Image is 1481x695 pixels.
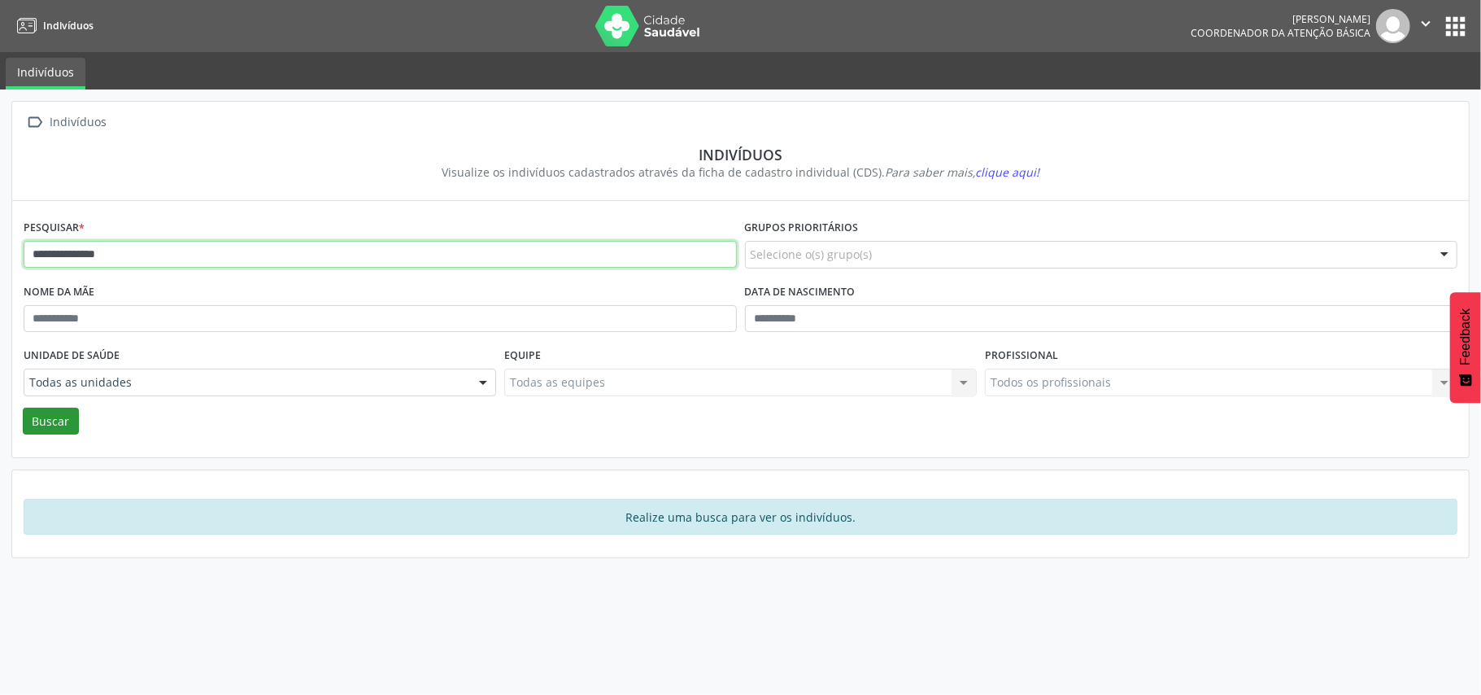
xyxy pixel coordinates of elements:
span: Todas as unidades [29,374,463,391]
button:  [1410,9,1441,43]
button: apps [1441,12,1470,41]
label: Unidade de saúde [24,343,120,369]
a:  Indivíduos [24,111,110,134]
label: Profissional [985,343,1058,369]
button: Feedback - Mostrar pesquisa [1450,292,1481,403]
div: Visualize os indivíduos cadastrados através da ficha de cadastro individual (CDS). [35,164,1446,181]
span: Selecione o(s) grupo(s) [751,246,873,263]
label: Nome da mãe [24,280,94,305]
span: clique aqui! [975,164,1039,180]
button: Buscar [23,408,79,435]
label: Equipe [504,343,541,369]
div: Indivíduos [35,146,1446,164]
label: Data de nascimento [745,280,856,305]
span: Feedback [1458,308,1473,365]
a: Indivíduos [6,58,85,90]
span: Indivíduos [43,19,94,33]
div: [PERSON_NAME] [1191,12,1370,26]
div: Realize uma busca para ver os indivíduos. [24,499,1457,535]
img: img [1376,9,1410,43]
i:  [24,111,47,134]
div: Indivíduos [47,111,110,134]
label: Pesquisar [24,216,85,241]
span: Coordenador da Atenção Básica [1191,26,1370,40]
i:  [1417,15,1435,33]
label: Grupos prioritários [745,216,859,241]
i: Para saber mais, [885,164,1039,180]
a: Indivíduos [11,12,94,39]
